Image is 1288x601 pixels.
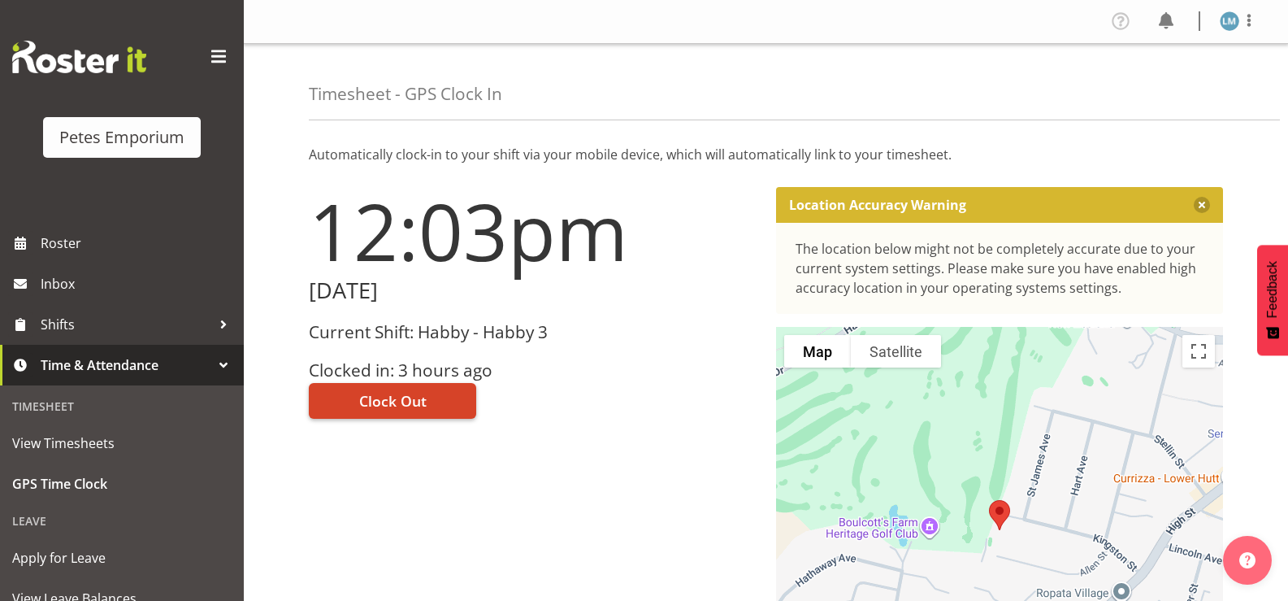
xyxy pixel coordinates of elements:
[41,353,211,377] span: Time & Attendance
[1239,552,1255,568] img: help-xxl-2.png
[1194,197,1210,213] button: Close message
[4,504,240,538] div: Leave
[1257,245,1288,355] button: Feedback - Show survey
[4,464,240,504] a: GPS Time Clock
[4,423,240,464] a: View Timesheets
[12,472,232,496] span: GPS Time Clock
[1220,11,1239,31] img: lianne-morete5410.jpg
[796,239,1204,298] div: The location below might not be completely accurate due to your current system settings. Please m...
[41,231,236,255] span: Roster
[309,323,757,342] h3: Current Shift: Habby - Habby 3
[59,125,184,150] div: Petes Emporium
[41,312,211,337] span: Shifts
[12,431,232,455] span: View Timesheets
[4,538,240,578] a: Apply for Leave
[359,390,427,412] span: Clock Out
[1265,261,1280,318] span: Feedback
[12,41,146,73] img: Rosterit website logo
[309,278,757,303] h2: [DATE]
[309,85,502,103] h4: Timesheet - GPS Clock In
[4,390,240,423] div: Timesheet
[12,546,232,570] span: Apply for Leave
[309,383,476,419] button: Clock Out
[41,272,236,296] span: Inbox
[851,335,941,368] button: Show satellite imagery
[789,197,966,213] p: Location Accuracy Warning
[309,187,757,275] h1: 12:03pm
[784,335,851,368] button: Show street map
[309,361,757,380] h3: Clocked in: 3 hours ago
[1182,335,1215,368] button: Toggle fullscreen view
[309,145,1223,164] p: Automatically clock-in to your shift via your mobile device, which will automatically link to you...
